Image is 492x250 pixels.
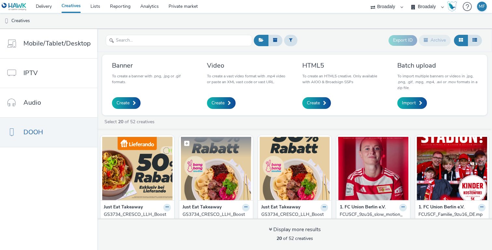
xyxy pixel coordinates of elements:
[112,73,192,85] p: To create a banner with .png, .jpg or .gif formats.
[183,204,222,211] strong: Just Eat Takeaway
[207,61,287,70] h3: Video
[106,35,252,46] input: Search...
[112,97,141,109] a: Create
[207,73,287,85] p: To create a vast video format with .mp4 video or paste an XML vast code or vast URL.
[419,35,451,46] button: Archive
[181,137,251,200] img: GS3734_CRESCO_LLH_Boost_Pilot_DOOH_1080x1920_V2_Bangbang visual
[260,137,330,200] img: GS3734_CRESCO_LLH_Boost_Pilot_DOOH_1080x1920_V2_Bangbang visual
[277,235,282,242] strong: 20
[102,137,172,200] img: GS3734_CRESCO_LLH_Boost_Pilot_DOOH_1920x1080-Yuyumi visual
[397,97,427,109] a: Import
[402,100,416,106] span: Import
[269,226,321,233] div: Display more results
[112,61,192,70] h3: Banner
[417,137,487,200] img: FCUSCF_Familie_9zu16_DE.mp4 visual
[338,137,408,200] img: FCUSCF_9zu16_slow_motion_6sec.mp4 visual
[104,204,143,211] strong: Just Eat Takeaway
[454,35,468,46] button: Grid
[261,204,300,211] strong: Just Eat Takeaway
[2,3,27,11] img: undefined Logo
[447,1,459,12] a: Hawk Academy
[118,119,123,125] strong: 20
[104,211,168,231] div: GS3734_CRESCO_LLH_Boost_Pilot_DOOH_1920x1080-Yuyumi
[212,100,225,106] span: Create
[116,100,130,106] span: Create
[397,73,477,91] p: To import multiple banners or videos in .jpg, .png, .gif, .mpg, .mp4, .avi or .mov formats in a z...
[418,211,483,225] div: FCUSCF_Familie_9zu16_DE.mp4
[104,119,157,125] a: Select of 52 creatives
[277,235,313,242] span: of 52 creatives
[3,18,10,24] img: dooh
[340,204,386,211] strong: 1. FC Union Berlin e.V.
[207,97,236,109] a: Create
[340,211,407,225] a: FCUSCF_9zu16_slow_motion_6sec.mp4
[302,61,382,70] h3: HTML5
[302,97,331,109] a: Create
[389,35,417,46] button: Export ID
[418,211,485,225] a: FCUSCF_Familie_9zu16_DE.mp4
[183,211,250,231] a: GS3734_CRESCO_LLH_Boost_Pilot_DOOH_1080x1920_V2_Bangbang
[340,211,404,225] div: FCUSCF_9zu16_slow_motion_6sec.mp4
[307,100,320,106] span: Create
[447,1,457,12] img: Hawk Academy
[479,2,485,11] div: MF
[302,73,382,85] p: To create an HTML5 creative. Only available with AIOO & Broadsign SSPs
[397,61,477,70] h3: Batch upload
[261,211,328,231] a: GS3734_CRESCO_LLH_Boost_Pilot_DOOH_1080x1920_V2_Bangbang
[183,211,247,231] div: GS3734_CRESCO_LLH_Boost_Pilot_DOOH_1080x1920_V2_Bangbang
[23,98,41,107] span: Audio
[23,127,43,137] span: DOOH
[104,211,171,231] a: GS3734_CRESCO_LLH_Boost_Pilot_DOOH_1920x1080-Yuyumi
[418,204,464,211] strong: 1. FC Union Berlin e.V.
[23,39,91,48] span: Mobile/Tablet/Desktop
[261,211,326,231] div: GS3734_CRESCO_LLH_Boost_Pilot_DOOH_1080x1920_V2_Bangbang
[23,68,38,78] span: IPTV
[468,35,482,46] button: Table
